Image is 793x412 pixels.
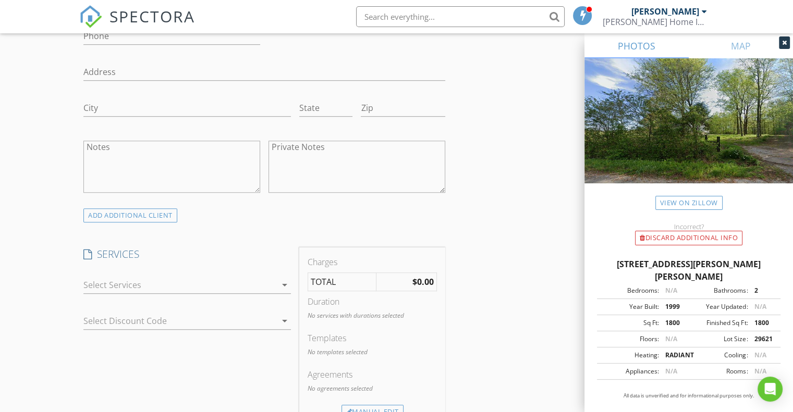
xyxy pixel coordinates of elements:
[665,286,677,295] span: N/A
[748,286,777,295] div: 2
[631,6,699,17] div: [PERSON_NAME]
[655,196,723,210] a: View on Zillow
[659,302,689,311] div: 1999
[597,392,780,399] p: All data is unverified and for informational purposes only.
[600,302,659,311] div: Year Built:
[308,273,376,291] td: TOTAL
[83,208,177,222] div: ADD ADDITIONAL client
[356,6,565,27] input: Search everything...
[689,334,748,344] div: Lot Size:
[584,222,793,231] div: Incorrect?
[584,33,689,58] a: PHOTOS
[665,367,677,376] span: N/A
[412,276,434,288] strong: $0.00
[600,351,659,360] div: Heating:
[754,367,766,376] span: N/A
[689,33,793,58] a: MAP
[754,351,766,359] span: N/A
[635,231,742,245] div: Discard Additional info
[748,318,777,328] div: 1800
[308,311,437,320] p: No services with durations selected
[600,334,659,344] div: Floors:
[597,258,780,283] div: [STREET_ADDRESS][PERSON_NAME][PERSON_NAME]
[689,351,748,360] div: Cooling:
[600,367,659,376] div: Appliances:
[689,302,748,311] div: Year Updated:
[308,384,437,393] p: No agreements selected
[308,368,437,381] div: Agreements
[603,17,707,27] div: Roberts Home Inspections, LLC
[689,318,748,328] div: Finished Sq Ft:
[754,302,766,311] span: N/A
[308,332,437,344] div: Templates
[665,334,677,343] span: N/A
[584,58,793,208] img: streetview
[758,377,783,402] div: Open Intercom Messenger
[79,14,195,36] a: SPECTORA
[79,5,102,28] img: The Best Home Inspection Software - Spectora
[659,318,689,328] div: 1800
[600,318,659,328] div: Sq Ft:
[308,256,437,268] div: Charges
[308,347,437,357] p: No templates selected
[689,286,748,295] div: Bathrooms:
[109,5,195,27] span: SPECTORA
[659,351,689,360] div: RADIANT
[308,295,437,308] div: Duration
[83,247,291,261] h4: SERVICES
[689,367,748,376] div: Rooms:
[748,334,777,344] div: 29621
[278,279,291,291] i: arrow_drop_down
[600,286,659,295] div: Bedrooms:
[278,315,291,327] i: arrow_drop_down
